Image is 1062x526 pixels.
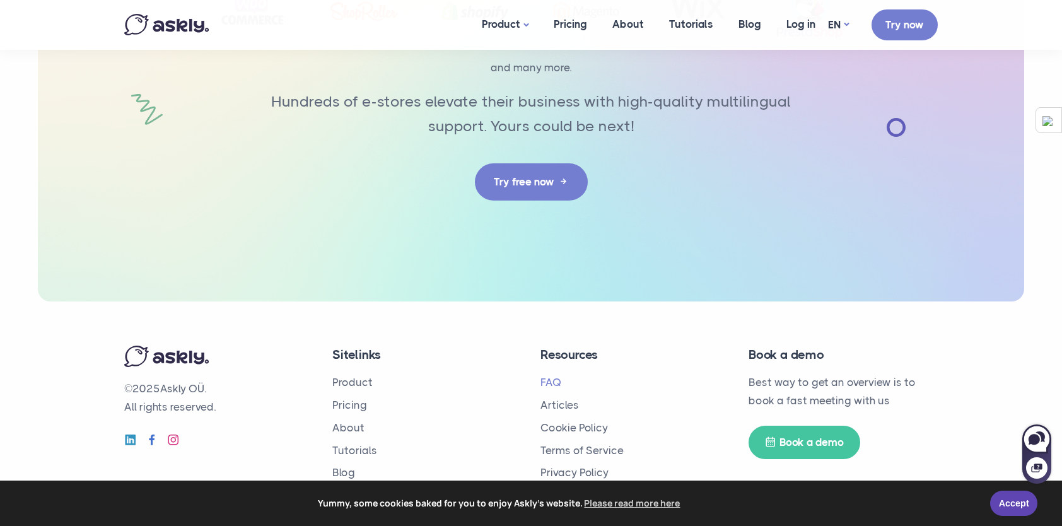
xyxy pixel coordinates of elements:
[332,399,367,411] a: Pricing
[18,494,981,513] span: Yummy, some cookies baked for you to enjoy Askly's website.
[540,444,624,457] a: Terms of Service
[828,16,849,34] a: EN
[194,59,868,77] p: and many more.
[749,346,938,364] h4: Book a demo
[332,444,377,457] a: Tutorials
[124,380,313,416] p: © Askly OÜ. All rights reserved.
[475,163,588,201] a: Try free now
[132,382,160,395] span: 2025
[332,376,373,389] a: Product
[263,90,799,138] p: Hundreds of e-stores elevate their business with high-quality multilingual support. Yours could b...
[540,399,579,411] a: Articles
[872,9,938,40] a: Try now
[124,14,209,35] img: Askly
[990,491,1037,516] a: Accept
[332,421,365,434] a: About
[749,373,938,410] p: Best way to get an overview is to book a fast meeting with us
[1042,116,1053,126] img: DB_AMPERSAND_Pantone.svg
[540,346,730,364] h4: Resources
[124,346,209,367] img: Askly logo
[332,466,355,479] a: Blog
[1021,422,1053,485] iframe: Askly chat
[540,376,561,389] a: FAQ
[540,466,609,479] a: Privacy Policy
[749,426,860,459] a: Book a demo
[540,421,608,434] a: Cookie Policy
[332,346,522,364] h4: Sitelinks
[583,494,682,513] a: learn more about cookies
